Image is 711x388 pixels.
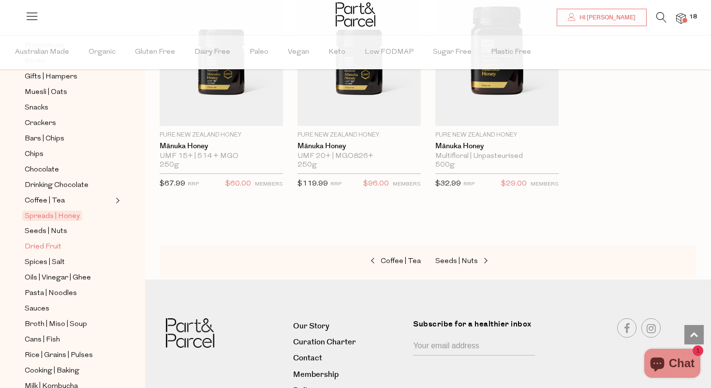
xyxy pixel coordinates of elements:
a: Snacks [25,102,113,114]
a: Coffee | Tea [25,195,113,207]
span: Spreads | Honey [22,211,82,221]
span: 18 [687,13,699,21]
span: $67.99 [160,180,185,187]
span: $32.99 [435,180,461,187]
a: Mānuka Honey [297,142,421,151]
span: Vegan [288,35,309,69]
p: Pure New Zealand Honey [160,131,283,140]
span: Hi [PERSON_NAME] [577,14,636,22]
inbox-online-store-chat: Shopify online store chat [641,349,703,380]
a: Chocolate [25,164,113,176]
span: $96.00 [363,178,389,190]
small: MEMBERS [531,182,559,187]
a: Membership [293,368,406,381]
span: Low FODMAP [365,35,414,69]
a: Our Story [293,320,406,333]
a: Cans | Fish [25,334,113,346]
span: Chocolate [25,164,59,176]
span: 250g [297,161,317,170]
span: Dairy Free [194,35,230,69]
small: MEMBERS [393,182,421,187]
a: Coffee | Tea [324,255,421,268]
span: Drinking Chocolate [25,180,89,191]
span: $60.00 [225,178,251,190]
a: Pasta | Noodles [25,287,113,299]
span: $119.99 [297,180,328,187]
span: Organic [89,35,116,69]
a: 18 [676,13,686,23]
span: Rice | Grains | Pulses [25,350,93,361]
a: Seeds | Nuts [435,255,532,268]
p: Pure New Zealand Honey [435,131,559,140]
span: $29.00 [501,178,527,190]
a: Gifts | Hampers [25,71,113,83]
a: Oils | Vinegar | Ghee [25,272,113,284]
label: Subscribe for a healthier inbox [413,318,540,337]
a: Mānuka Honey [160,142,283,151]
input: Your email address [413,337,534,356]
span: Seeds | Nuts [435,258,478,265]
span: 500g [435,161,455,170]
img: Part&Parcel [336,2,375,27]
span: Muesli | Oats [25,87,67,98]
a: Seeds | Nuts [25,225,113,237]
a: Contact [293,352,406,365]
div: UMF 20+ | MGO826+ [297,152,421,161]
small: MEMBERS [255,182,283,187]
span: 250g [160,161,179,170]
a: Bars | Chips [25,133,113,145]
a: Mānuka Honey [435,142,559,151]
span: Pasta | Noodles [25,288,77,299]
img: Part&Parcel [166,318,214,348]
span: Keto [328,35,345,69]
a: Hi [PERSON_NAME] [557,9,647,26]
span: Spices | Salt [25,257,65,268]
span: Chips [25,149,44,160]
a: Rice | Grains | Pulses [25,349,113,361]
span: Coffee | Tea [381,258,421,265]
span: Gluten Free [135,35,175,69]
div: UMF 15+ | 514 + MGO [160,152,283,161]
span: Dried Fruit [25,241,61,253]
span: Snacks [25,102,48,114]
a: Broth | Miso | Soup [25,318,113,330]
a: Muesli | Oats [25,86,113,98]
button: Expand/Collapse Coffee | Tea [113,195,120,206]
span: Coffee | Tea [25,195,65,207]
span: Plastic Free [491,35,531,69]
small: RRP [188,182,199,187]
a: Chips [25,148,113,160]
span: Cans | Fish [25,334,60,346]
div: Multifloral | Unpasteurised [435,152,559,161]
span: Sugar Free [433,35,472,69]
a: Dried Fruit [25,241,113,253]
span: Oils | Vinegar | Ghee [25,272,91,284]
span: Cooking | Baking [25,365,79,377]
a: Spices | Salt [25,256,113,268]
span: Gifts | Hampers [25,71,77,83]
span: Paleo [250,35,268,69]
span: Australian Made [15,35,69,69]
a: Spreads | Honey [25,210,113,222]
p: Pure New Zealand Honey [297,131,421,140]
small: RRP [463,182,474,187]
a: Drinking Chocolate [25,179,113,191]
span: Seeds | Nuts [25,226,67,237]
span: Bars | Chips [25,133,64,145]
a: Cooking | Baking [25,365,113,377]
a: Crackers [25,117,113,129]
span: Crackers [25,118,56,129]
a: Sauces [25,303,113,315]
span: Broth | Miso | Soup [25,319,87,330]
a: Curation Charter [293,336,406,349]
small: RRP [330,182,341,187]
span: Sauces [25,303,49,315]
